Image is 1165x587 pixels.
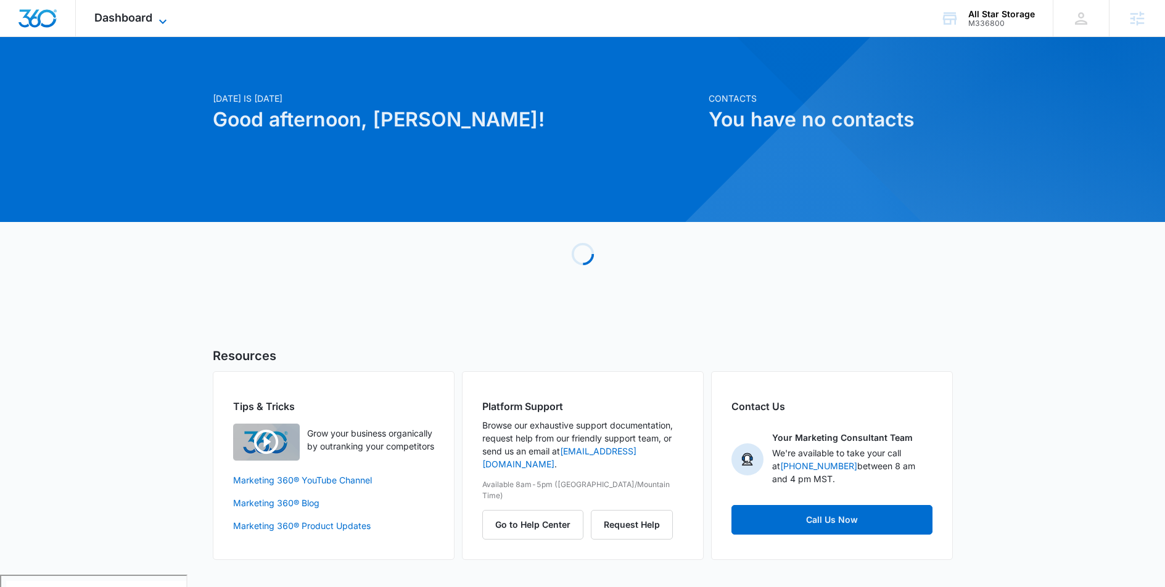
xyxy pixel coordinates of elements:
[482,519,591,530] a: Go to Help Center
[709,105,953,134] h1: You have no contacts
[709,92,953,105] p: Contacts
[123,72,133,81] img: tab_keywords_by_traffic_grey.svg
[482,479,683,501] p: Available 8am-5pm ([GEOGRAPHIC_DATA]/Mountain Time)
[35,20,60,30] div: v 4.0.25
[772,446,932,485] p: We're available to take your call at between 8 am and 4 pm MST.
[213,347,953,365] h5: Resources
[136,73,208,81] div: Keywords by Traffic
[772,431,913,444] p: Your Marketing Consultant Team
[233,424,300,461] img: Quick Overview Video
[731,399,932,414] h2: Contact Us
[780,461,857,471] a: [PHONE_NUMBER]
[482,419,683,470] p: Browse our exhaustive support documentation, request help from our friendly support team, or send...
[968,9,1035,19] div: account name
[233,399,434,414] h2: Tips & Tricks
[233,496,434,509] a: Marketing 360® Blog
[307,427,434,453] p: Grow your business organically by outranking your competitors
[591,519,673,530] a: Request Help
[591,510,673,540] button: Request Help
[482,399,683,414] h2: Platform Support
[233,474,434,486] a: Marketing 360® YouTube Channel
[482,510,583,540] button: Go to Help Center
[33,72,43,81] img: tab_domain_overview_orange.svg
[731,443,764,475] img: Your Marketing Consultant Team
[233,519,434,532] a: Marketing 360® Product Updates
[731,505,932,535] a: Call Us Now
[94,11,152,24] span: Dashboard
[20,20,30,30] img: logo_orange.svg
[20,32,30,42] img: website_grey.svg
[32,32,136,42] div: Domain: [DOMAIN_NAME]
[213,92,701,105] p: [DATE] is [DATE]
[968,19,1035,28] div: account id
[213,105,701,134] h1: Good afternoon, [PERSON_NAME]!
[47,73,110,81] div: Domain Overview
